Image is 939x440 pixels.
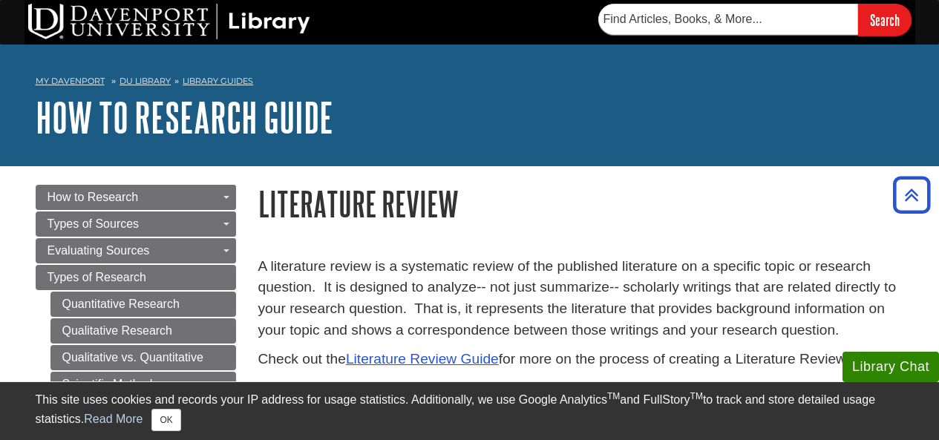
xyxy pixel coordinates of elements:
input: Find Articles, Books, & More... [598,4,858,35]
a: Literature Review Guide [346,351,499,367]
a: How to Research [36,185,236,210]
nav: breadcrumb [36,71,904,95]
span: Types of Research [48,271,146,283]
p: A literature review is a systematic review of the published literature on a specific topic or res... [258,256,904,341]
input: Search [858,4,912,36]
a: Qualitative vs. Quantitative [50,345,236,370]
img: DU Library [28,4,310,39]
button: Close [151,409,180,431]
a: Back to Top [888,185,935,205]
sup: TM [690,391,703,401]
a: Types of Research [36,265,236,290]
a: My Davenport [36,75,105,88]
a: Types of Sources [36,211,236,237]
span: How to Research [48,191,139,203]
form: Searches DU Library's articles, books, and more [598,4,912,36]
a: Library Guides [183,76,253,86]
h1: Literature Review [258,185,904,223]
button: Library Chat [843,352,939,382]
a: DU Library [120,76,171,86]
div: This site uses cookies and records your IP address for usage statistics. Additionally, we use Goo... [36,391,904,431]
sup: TM [607,391,620,401]
a: Quantitative Research [50,292,236,317]
span: Types of Sources [48,217,140,230]
a: Scientific Method [50,372,236,397]
a: How to Research Guide [36,94,333,140]
span: Evaluating Sources [48,244,150,257]
a: Read More [84,413,143,425]
a: Evaluating Sources [36,238,236,263]
a: Qualitative Research [50,318,236,344]
p: Check out the for more on the process of creating a Literature Review. [258,349,904,370]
